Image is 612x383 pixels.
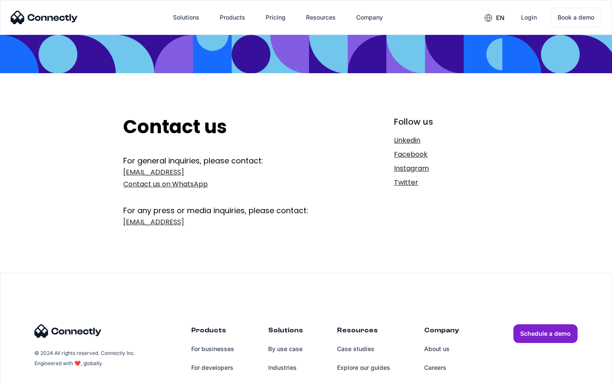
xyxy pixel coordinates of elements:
div: For general inquiries, please contact: [123,155,339,166]
div: Login [521,11,537,23]
a: Careers [424,358,459,377]
a: About us [424,340,459,358]
div: Company [424,324,459,340]
div: For any press or media inquiries, please contact: [123,192,339,216]
h2: Contact us [123,116,339,138]
div: en [496,12,504,24]
a: Industries [268,358,303,377]
a: By use case [268,340,303,358]
div: Solutions [268,324,303,340]
div: Solutions [173,11,199,23]
div: Resources [306,11,336,23]
a: Explore our guides [337,358,390,377]
a: Schedule a demo [513,324,578,343]
a: Facebook [394,149,489,160]
div: Products [191,324,234,340]
div: Company [356,11,383,23]
a: Pricing [259,7,292,28]
a: [EMAIL_ADDRESS]Contact us on WhatsApp [123,166,339,190]
a: Book a demo [550,8,601,27]
a: Login [514,7,544,28]
a: Instagram [394,163,489,174]
ul: Language list [17,368,51,380]
a: Twitter [394,177,489,189]
img: Connectly Logo [34,324,102,338]
div: Products [220,11,245,23]
div: Pricing [266,11,286,23]
aside: Language selected: English [8,368,51,380]
div: Follow us [394,116,489,128]
a: For developers [191,358,234,377]
div: Resources [337,324,390,340]
a: Case studies [337,340,390,358]
div: © 2024 All rights reserved. Connectly Inc. Engineered with ❤️, globally. [34,348,136,369]
a: For businesses [191,340,234,358]
img: Connectly Logo [11,11,78,24]
a: [EMAIL_ADDRESS] [123,216,339,228]
a: Linkedin [394,134,489,146]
